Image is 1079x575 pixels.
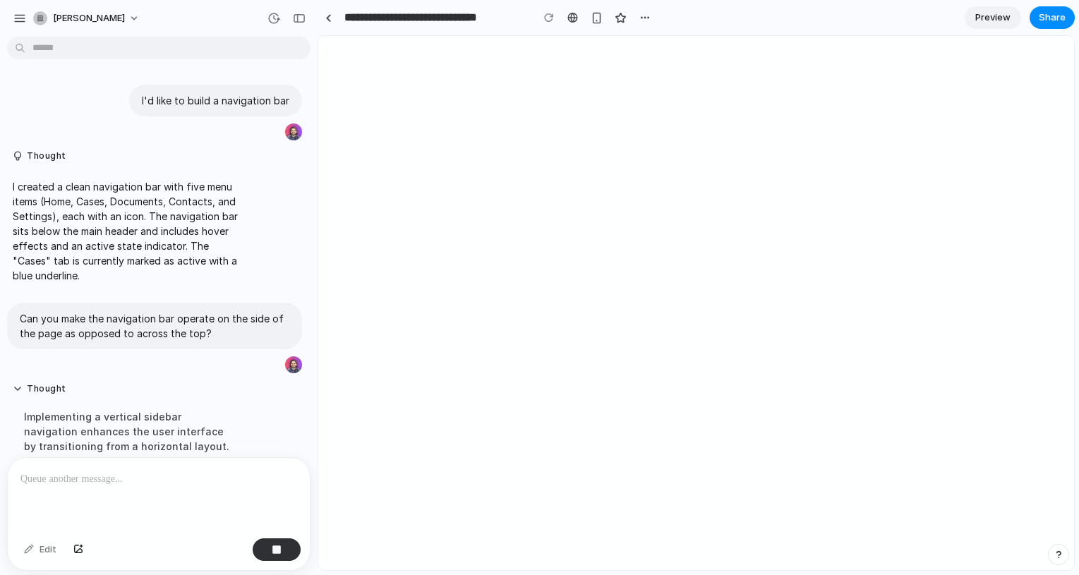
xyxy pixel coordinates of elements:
[965,6,1021,29] a: Preview
[975,11,1011,25] span: Preview
[1039,11,1066,25] span: Share
[142,93,289,108] p: I'd like to build a navigation bar
[20,311,289,341] p: Can you make the navigation bar operate on the side of the page as opposed to across the top?
[53,11,125,25] span: [PERSON_NAME]
[1030,6,1075,29] button: Share
[13,179,248,283] p: I created a clean navigation bar with five menu items (Home, Cases, Documents, Contacts, and Sett...
[28,7,147,30] button: [PERSON_NAME]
